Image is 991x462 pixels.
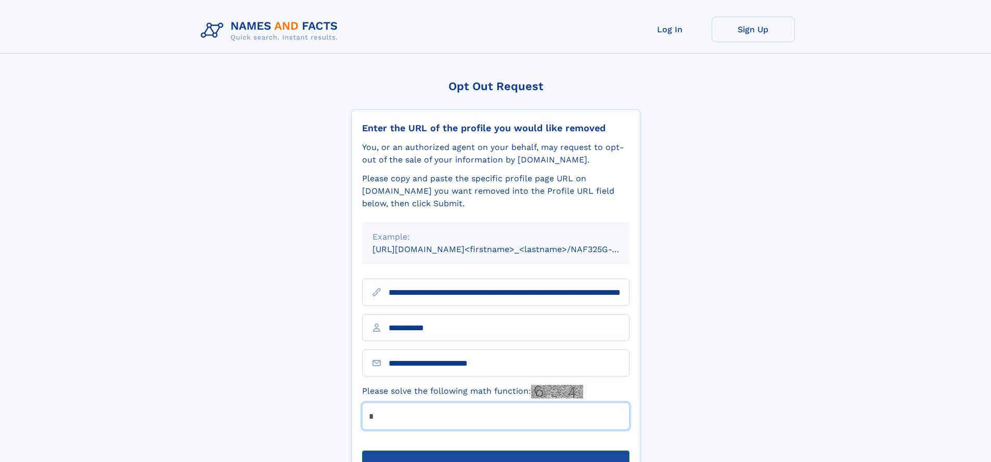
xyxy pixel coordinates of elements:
[362,141,629,166] div: You, or an authorized agent on your behalf, may request to opt-out of the sale of your informatio...
[197,17,346,45] img: Logo Names and Facts
[712,17,795,42] a: Sign Up
[362,172,629,210] div: Please copy and paste the specific profile page URL on [DOMAIN_NAME] you want removed into the Pr...
[351,80,640,93] div: Opt Out Request
[362,385,583,398] label: Please solve the following math function:
[372,231,619,243] div: Example:
[372,244,649,254] small: [URL][DOMAIN_NAME]<firstname>_<lastname>/NAF325G-xxxxxxxx
[628,17,712,42] a: Log In
[362,122,629,134] div: Enter the URL of the profile you would like removed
